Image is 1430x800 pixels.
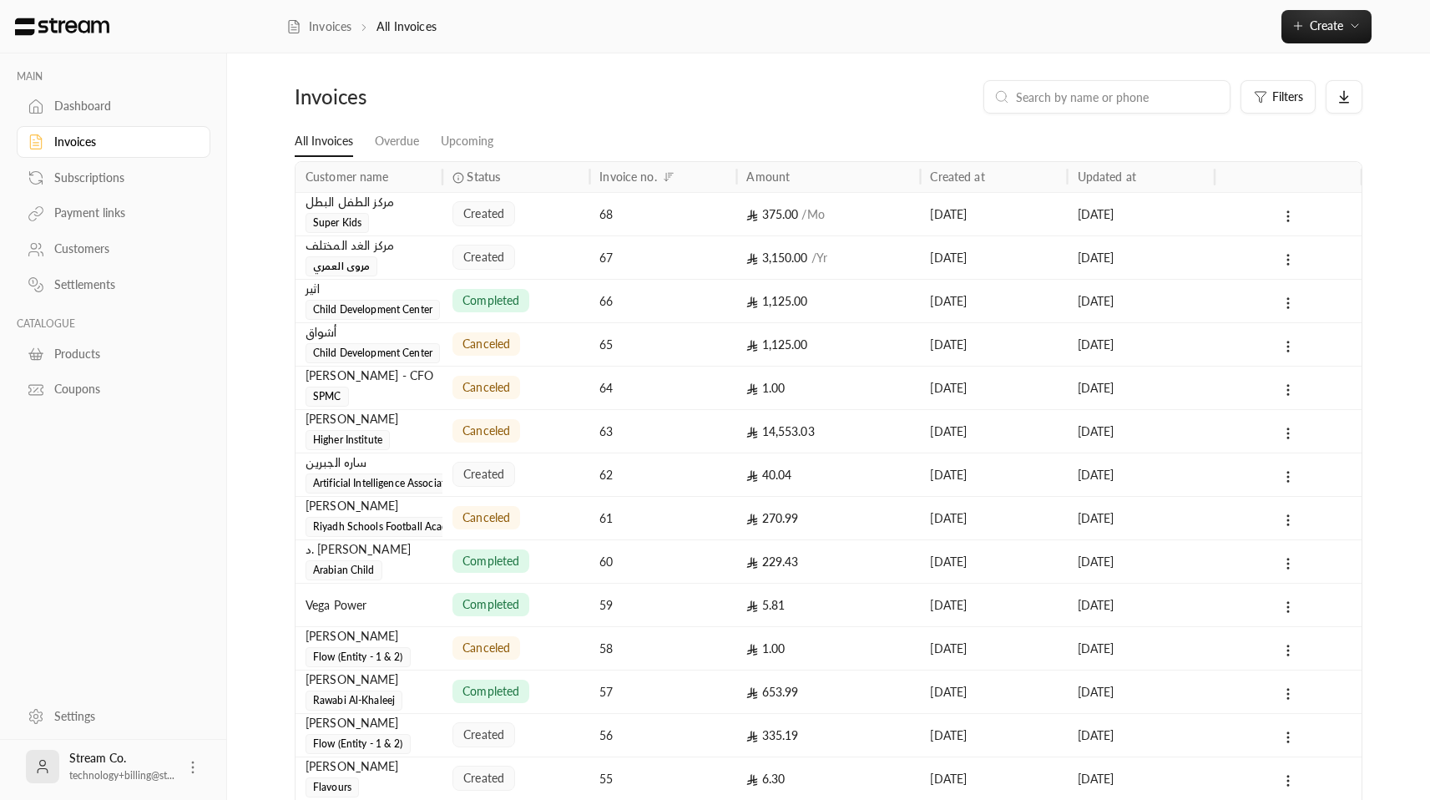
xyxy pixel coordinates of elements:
div: 58 [599,627,726,670]
div: [DATE] [1078,540,1205,583]
span: created [463,249,504,266]
span: Riyadh Schools Football Academy [306,517,474,537]
div: 55 [599,757,726,800]
a: Settings [17,700,210,732]
div: [DATE] [1078,280,1205,322]
span: completed [462,553,519,570]
span: canceled [462,336,510,352]
span: Artificial Intelligence Association [306,473,467,494]
a: All Invoices [295,127,353,157]
span: canceled [462,509,510,526]
span: Flow (Entity - 1 & 2) [306,647,411,667]
a: Overdue [375,127,419,156]
div: [PERSON_NAME] [306,714,432,732]
a: Upcoming [441,127,493,156]
div: 5.81 [746,584,910,626]
div: د. [PERSON_NAME] [306,540,432,559]
div: 56 [599,714,726,757]
div: [DATE] [930,540,1057,583]
div: [DATE] [930,323,1057,366]
div: اثير [306,280,432,298]
span: Flavours [306,777,359,797]
a: Customers [17,233,210,266]
div: [DATE] [930,497,1057,539]
div: 3,150.00 [746,236,910,279]
div: مركز الطفل البطل [306,193,432,211]
div: [PERSON_NAME] [306,671,432,689]
div: 63 [599,410,726,453]
div: 62 [599,453,726,496]
div: 40.04 [746,453,910,496]
div: 1.00 [746,627,910,670]
div: Invoices [295,84,549,110]
div: [DATE] [930,671,1057,713]
div: 270.99 [746,497,910,539]
span: Child Development Center [306,343,440,363]
div: أشواق [306,323,432,342]
div: 375.00 [746,193,910,235]
span: SPMC [306,387,349,407]
div: [DATE] [930,410,1057,453]
div: [DATE] [1078,757,1205,800]
div: Coupons [54,381,189,397]
div: [DATE] [1078,367,1205,409]
div: Settings [54,708,189,725]
div: Subscriptions [54,170,189,186]
span: canceled [462,379,510,396]
span: مروى العمري [306,256,377,276]
div: [DATE] [930,280,1057,322]
div: Stream Co. [69,750,174,783]
div: [DATE] [1078,497,1205,539]
div: 60 [599,540,726,583]
div: [DATE] [1078,714,1205,757]
div: ساره الجبرين [306,453,432,472]
div: [DATE] [1078,584,1205,626]
div: [DATE] [930,627,1057,670]
p: MAIN [17,70,210,84]
span: Child Development Center [306,300,440,320]
a: Settlements [17,269,210,301]
div: Products [54,346,189,362]
span: / Yr [811,251,827,265]
span: canceled [462,423,510,439]
div: 66 [599,280,726,322]
div: 67 [599,236,726,279]
div: Customers [54,241,189,257]
span: Flow (Entity - 1 & 2) [306,734,411,754]
div: [DATE] [1078,323,1205,366]
a: Dashboard [17,90,210,123]
span: completed [462,596,519,613]
div: [DATE] [930,193,1057,235]
p: CATALOGUE [17,317,210,331]
div: 335.19 [746,714,910,757]
span: / Mo [801,207,824,221]
div: [DATE] [1078,671,1205,713]
div: Invoices [54,134,189,150]
a: Invoices [17,126,210,159]
div: Updated at [1078,170,1136,184]
div: Created at [930,170,984,184]
div: Settlements [54,276,189,293]
a: Products [17,337,210,370]
span: created [463,205,504,222]
div: [PERSON_NAME] [306,410,432,428]
div: 57 [599,671,726,713]
span: technology+billing@st... [69,769,174,782]
span: canceled [462,640,510,656]
span: Super Kids [306,213,369,233]
a: Payment links [17,197,210,230]
div: 1,125.00 [746,280,910,322]
div: [DATE] [930,584,1057,626]
div: 6.30 [746,757,910,800]
a: Invoices [286,18,352,35]
div: [DATE] [930,367,1057,409]
div: 59 [599,584,726,626]
div: [DATE] [1078,453,1205,496]
span: completed [462,683,519,700]
div: 229.43 [746,540,910,583]
span: Higher Institute [306,430,390,450]
span: Arabian Child [306,560,382,580]
div: Payment links [54,205,189,221]
p: All Invoices [376,18,437,35]
div: [DATE] [930,236,1057,279]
